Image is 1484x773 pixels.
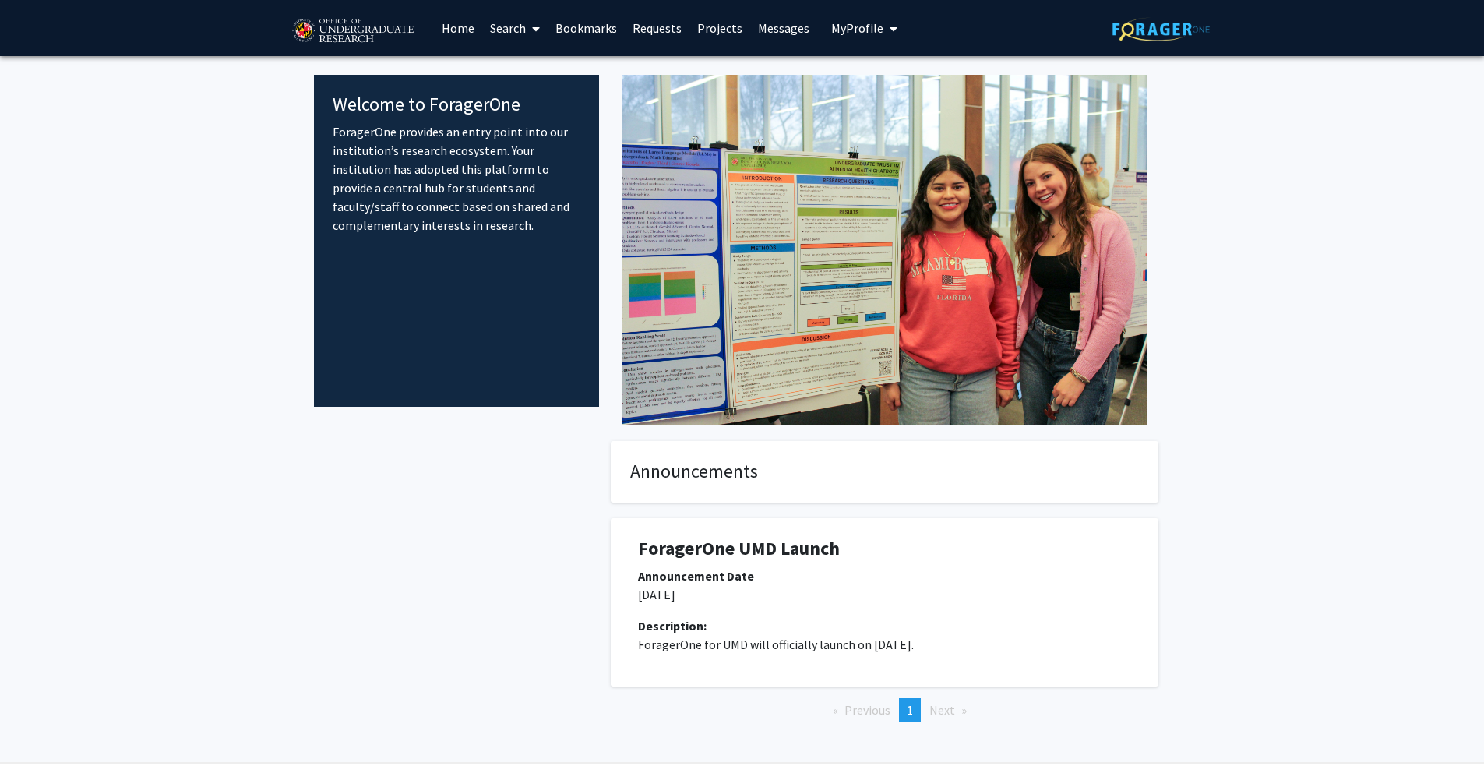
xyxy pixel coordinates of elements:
div: Description: [638,616,1131,635]
a: Projects [689,1,750,55]
img: ForagerOne Logo [1112,17,1210,41]
h4: Welcome to ForagerOne [333,94,581,116]
span: 1 [907,702,913,718]
a: Home [434,1,482,55]
h1: ForagerOne UMD Launch [638,538,1131,560]
span: Previous [844,702,890,718]
a: Messages [750,1,817,55]
span: My Profile [831,20,883,36]
p: [DATE] [638,585,1131,604]
ul: Pagination [611,698,1158,722]
h4: Announcements [630,461,1139,483]
img: Cover Image [622,75,1147,425]
p: ForagerOne for UMD will officially launch on [DATE]. [638,635,1131,654]
span: Next [929,702,955,718]
a: Search [482,1,548,55]
p: ForagerOne provides an entry point into our institution’s research ecosystem. Your institution ha... [333,122,581,235]
a: Requests [625,1,689,55]
div: Announcement Date [638,567,1131,585]
a: Bookmarks [548,1,625,55]
img: University of Maryland Logo [287,12,418,51]
iframe: Chat [12,703,66,761]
